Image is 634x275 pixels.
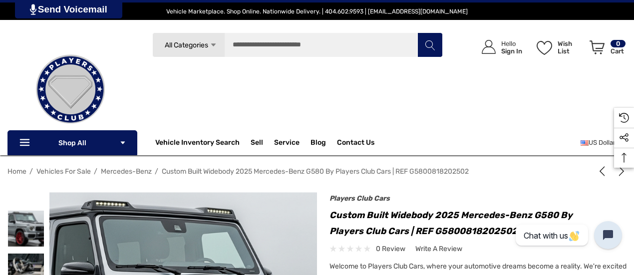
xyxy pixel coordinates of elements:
[470,30,527,64] a: Sign in
[501,40,522,47] p: Hello
[20,39,120,139] img: Players Club | Cars For Sale
[337,138,374,149] a: Contact Us
[210,41,217,49] svg: Icon Arrow Down
[614,153,634,163] svg: Top
[18,137,33,149] svg: Icon Line
[8,211,44,247] img: Custom Built Widebody 2025 Mercedes-Benz G580 by Players Club Cars | REF G5800818202502
[532,30,585,64] a: Wish List Wish List
[581,133,627,153] a: USD
[585,30,627,69] a: Cart with 0 items
[417,32,442,57] button: Search
[251,133,274,153] a: Sell
[611,47,626,55] p: Cart
[482,40,496,54] svg: Icon User Account
[619,113,629,123] svg: Recently Viewed
[7,163,627,180] nav: Breadcrumb
[36,167,91,176] a: Vehicles For Sale
[274,138,300,149] a: Service
[30,4,36,15] img: PjwhLS0gR2VuZXJhdG9yOiBHcmF2aXQuaW8gLS0+PHN2ZyB4bWxucz0iaHR0cDovL3d3dy53My5vcmcvMjAwMC9zdmciIHhtb...
[415,243,462,255] a: Write a Review
[611,40,626,47] p: 0
[501,47,522,55] p: Sign In
[619,133,629,143] svg: Social Media
[613,166,627,176] a: Next
[7,130,137,155] p: Shop All
[597,166,611,176] a: Previous
[119,139,126,146] svg: Icon Arrow Down
[376,243,405,255] span: 0 review
[329,194,390,203] a: Players Club Cars
[7,167,26,176] a: Home
[415,245,462,254] span: Write a Review
[162,167,469,176] a: Custom Built Widebody 2025 Mercedes-Benz G580 by Players Club Cars | REF G5800818202502
[537,41,552,55] svg: Wish List
[155,138,240,149] a: Vehicle Inventory Search
[101,167,152,176] a: Mercedes-Benz
[311,138,326,149] a: Blog
[558,40,584,55] p: Wish List
[590,40,605,54] svg: Review Your Cart
[251,138,263,149] span: Sell
[152,32,225,57] a: All Categories Icon Arrow Down Icon Arrow Up
[165,41,208,49] span: All Categories
[329,207,627,239] h1: Custom Built Widebody 2025 Mercedes-Benz G580 by Players Club Cars | REF G5800818202502
[166,8,468,15] span: Vehicle Marketplace. Shop Online. Nationwide Delivery. | 404.602.9593 | [EMAIL_ADDRESS][DOMAIN_NAME]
